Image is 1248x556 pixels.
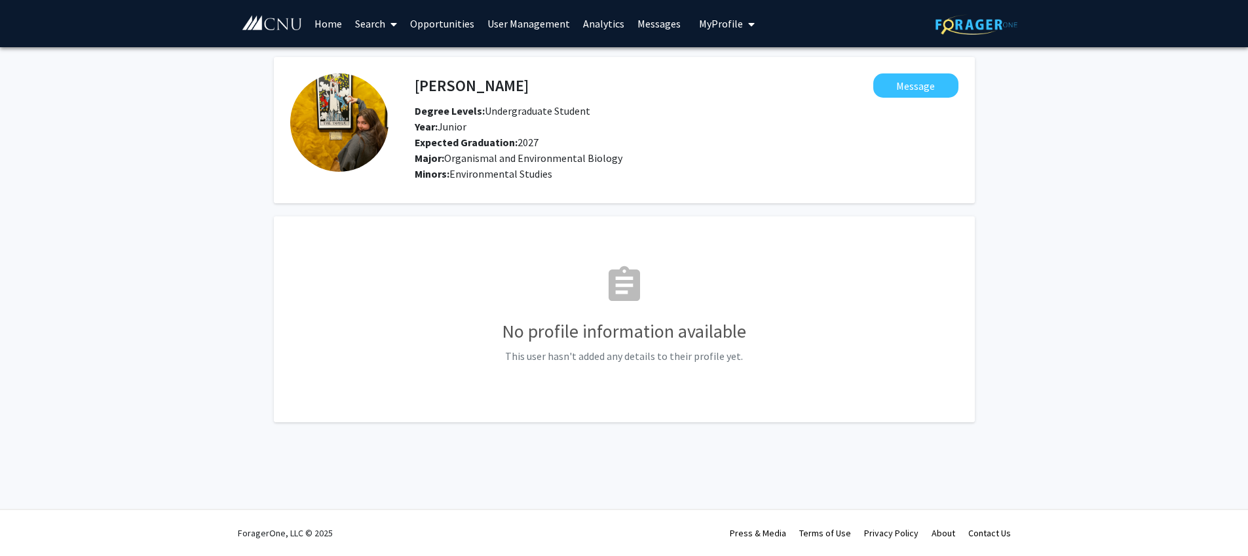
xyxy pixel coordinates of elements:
b: Minors: [415,167,449,180]
span: Undergraduate Student [415,104,590,117]
p: This user hasn't added any details to their profile yet. [290,348,958,364]
a: About [932,527,955,539]
img: Christopher Newport University Logo [241,15,303,31]
mat-icon: assignment [603,264,645,306]
img: ForagerOne Logo [936,14,1017,35]
a: Contact Us [968,527,1011,539]
span: My Profile [699,17,743,30]
a: User Management [481,1,577,47]
span: Junior [415,120,466,133]
a: Press & Media [730,527,786,539]
a: Messages [631,1,687,47]
b: Major: [415,151,444,165]
a: Home [308,1,349,47]
a: Privacy Policy [864,527,918,539]
b: Degree Levels: [415,104,485,117]
button: Message Hailey Hill [873,73,958,98]
h3: No profile information available [290,321,958,343]
b: Year: [415,120,438,133]
h4: [PERSON_NAME] [415,73,529,98]
span: Environmental Studies [449,167,552,180]
b: Expected Graduation: [415,136,518,149]
a: Terms of Use [799,527,851,539]
span: 2027 [415,136,539,149]
fg-card: No Profile Information [274,216,975,422]
span: Organismal and Environmental Biology [444,151,622,165]
img: Profile Picture [290,73,388,172]
a: Search [349,1,404,47]
a: Opportunities [404,1,481,47]
div: ForagerOne, LLC © 2025 [238,510,333,556]
iframe: Chat [10,497,56,546]
a: Analytics [577,1,631,47]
